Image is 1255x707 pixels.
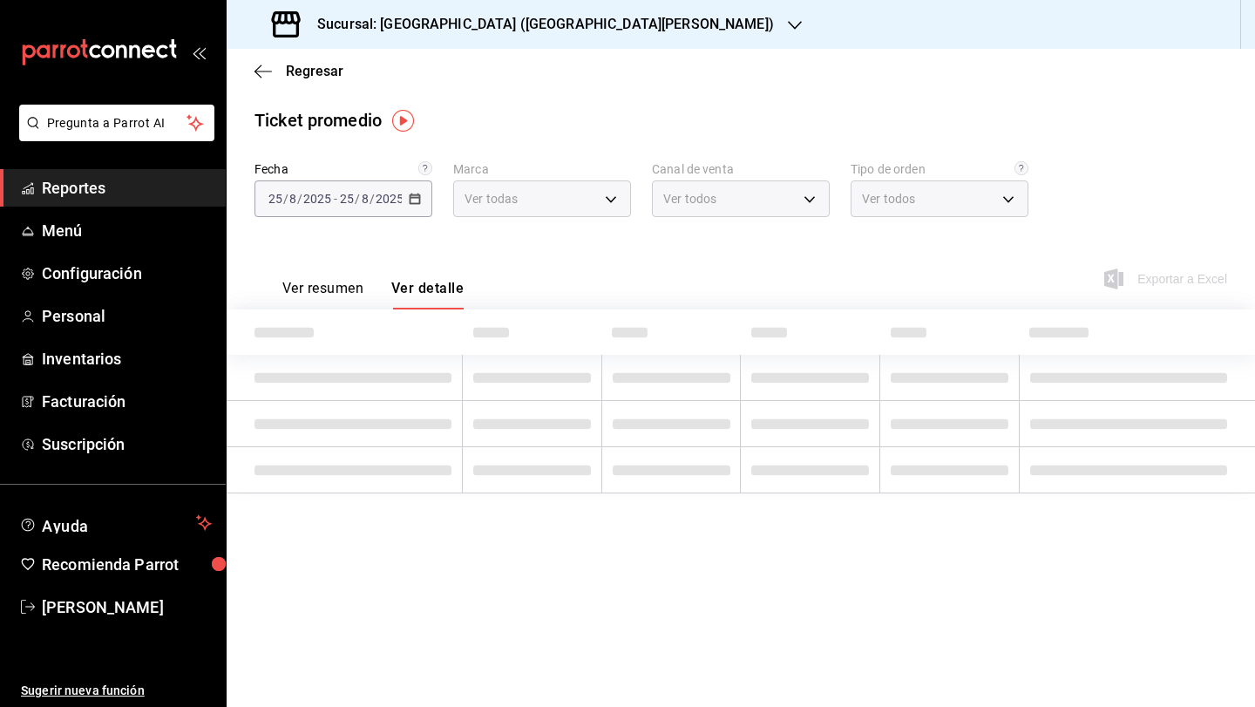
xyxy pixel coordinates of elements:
span: Recomienda Parrot [42,553,212,576]
span: [PERSON_NAME] [42,595,212,619]
span: Ver todos [862,190,915,207]
span: / [297,192,302,206]
span: Personal [42,304,212,328]
img: Tooltip marker [392,110,414,132]
span: Reportes [42,176,212,200]
input: -- [268,192,283,206]
label: Canal de venta [652,163,830,175]
label: Tipo de orden [851,163,1028,175]
span: Menú [42,219,212,242]
span: Facturación [42,390,212,413]
button: open_drawer_menu [192,45,206,59]
input: -- [288,192,297,206]
h3: Sucursal: [GEOGRAPHIC_DATA] ([GEOGRAPHIC_DATA][PERSON_NAME]) [303,14,774,35]
span: - [334,192,337,206]
span: Suscripción [42,432,212,456]
span: Pregunta a Parrot AI [47,114,187,133]
a: Pregunta a Parrot AI [12,126,214,145]
div: Ticket promedio [254,107,382,133]
span: Configuración [42,262,212,285]
span: Regresar [286,63,343,79]
input: ---- [375,192,404,206]
input: ---- [302,192,332,206]
span: Ayuda [42,513,189,534]
input: -- [361,192,370,206]
span: Inventarios [42,347,212,370]
button: Ver resumen [282,280,363,309]
button: Pregunta a Parrot AI [19,105,214,141]
span: Ver todas [465,190,518,207]
span: / [355,192,360,206]
div: navigation tabs [282,280,464,309]
svg: Información delimitada a máximo 62 días. [418,161,432,175]
span: / [283,192,288,206]
label: Fecha [254,163,432,175]
input: -- [339,192,355,206]
button: Ver detalle [391,280,464,309]
span: Ver todos [663,190,716,207]
span: Sugerir nueva función [21,682,212,700]
label: Marca [453,163,631,175]
button: Regresar [254,63,343,79]
span: / [370,192,375,206]
svg: Todas las órdenes contabilizan 1 comensal a excepción de órdenes de mesa con comensales obligator... [1014,161,1028,175]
